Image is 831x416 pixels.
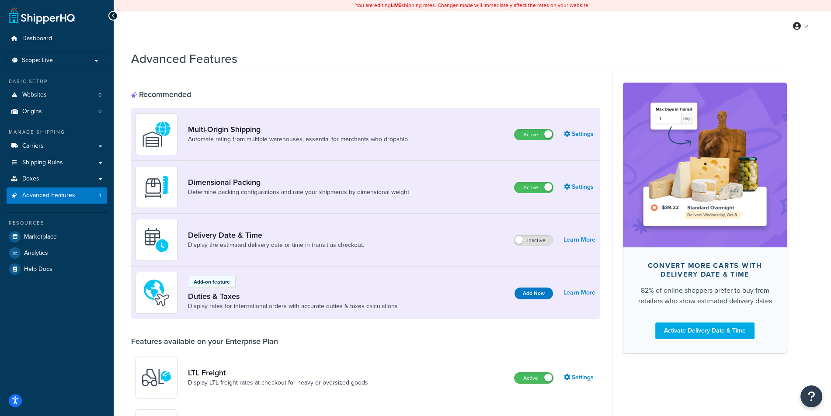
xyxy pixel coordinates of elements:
span: Dashboard [22,35,52,42]
a: Learn More [563,287,595,299]
span: Origins [22,108,42,115]
a: Learn More [563,234,595,246]
a: Display rates for international orders with accurate duties & taxes calculations [188,302,398,311]
div: Recommended [131,90,191,99]
span: Analytics [24,250,48,257]
a: Settings [564,371,595,384]
span: Websites [22,91,47,99]
a: Settings [564,128,595,140]
span: Help Docs [24,266,52,273]
div: Resources [7,219,107,227]
b: LIVE [391,1,401,9]
label: Active [515,182,553,193]
a: Carriers [7,138,107,154]
li: Advanced Features [7,187,107,204]
span: 0 [98,91,101,99]
img: y79ZsPf0fXUFUhFXDzUgf+ktZg5F2+ohG75+v3d2s1D9TjoU8PiyCIluIjV41seZevKCRuEjTPPOKHJsQcmKCXGdfprl3L4q7... [141,362,172,393]
div: 82% of online shoppers prefer to buy from retailers who show estimated delivery dates [637,285,773,306]
div: Basic Setup [7,78,107,85]
a: Shipping Rules [7,155,107,171]
h1: Advanced Features [131,50,237,67]
span: Shipping Rules [22,159,63,166]
img: WatD5o0RtDAAAAAElFTkSuQmCC [141,119,172,149]
a: Help Docs [7,261,107,277]
a: Display the estimated delivery date or time in transit as checkout. [188,241,364,250]
span: Advanced Features [22,192,75,199]
a: Determine packing configurations and rate your shipments by dimensional weight [188,188,409,197]
a: Display LTL freight rates at checkout for heavy or oversized goods [188,378,368,387]
span: Boxes [22,175,39,183]
div: Features available on your Enterprise Plan [131,336,278,346]
a: Marketplace [7,229,107,245]
div: Manage Shipping [7,128,107,136]
a: Multi-Origin Shipping [188,125,408,134]
a: Origins0 [7,104,107,120]
a: Dimensional Packing [188,177,409,187]
span: Marketplace [24,233,57,241]
img: DTVBYsAAAAAASUVORK5CYII= [141,172,172,202]
img: gfkeb5ejjkALwAAAABJRU5ErkJggg== [141,225,172,255]
button: Open Resource Center [800,385,822,407]
img: icon-duo-feat-landed-cost-7136b061.png [141,277,172,308]
span: 4 [98,192,101,199]
a: LTL Freight [188,368,368,378]
p: Add-on feature [194,278,230,286]
a: Settings [564,181,595,193]
a: Duties & Taxes [188,291,398,301]
label: Active [515,129,553,140]
button: Add Now [515,288,553,299]
li: Origins [7,104,107,120]
a: Websites0 [7,87,107,103]
a: Dashboard [7,31,107,47]
a: Advanced Features4 [7,187,107,204]
a: Delivery Date & Time [188,230,364,240]
a: Automate rating from multiple warehouses, essential for merchants who dropship [188,135,408,144]
div: Convert more carts with delivery date & time [637,261,773,279]
span: 0 [98,108,101,115]
span: Carriers [22,142,44,150]
span: Scope: Live [22,57,53,64]
a: Analytics [7,245,107,261]
a: Activate Delivery Date & Time [655,322,755,339]
label: Active [515,373,553,383]
label: Inactive [514,235,553,246]
a: Boxes [7,171,107,187]
img: feature-image-ddt-36eae7f7280da8017bfb280eaccd9c446f90b1fe08728e4019434db127062ab4.png [636,96,774,234]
